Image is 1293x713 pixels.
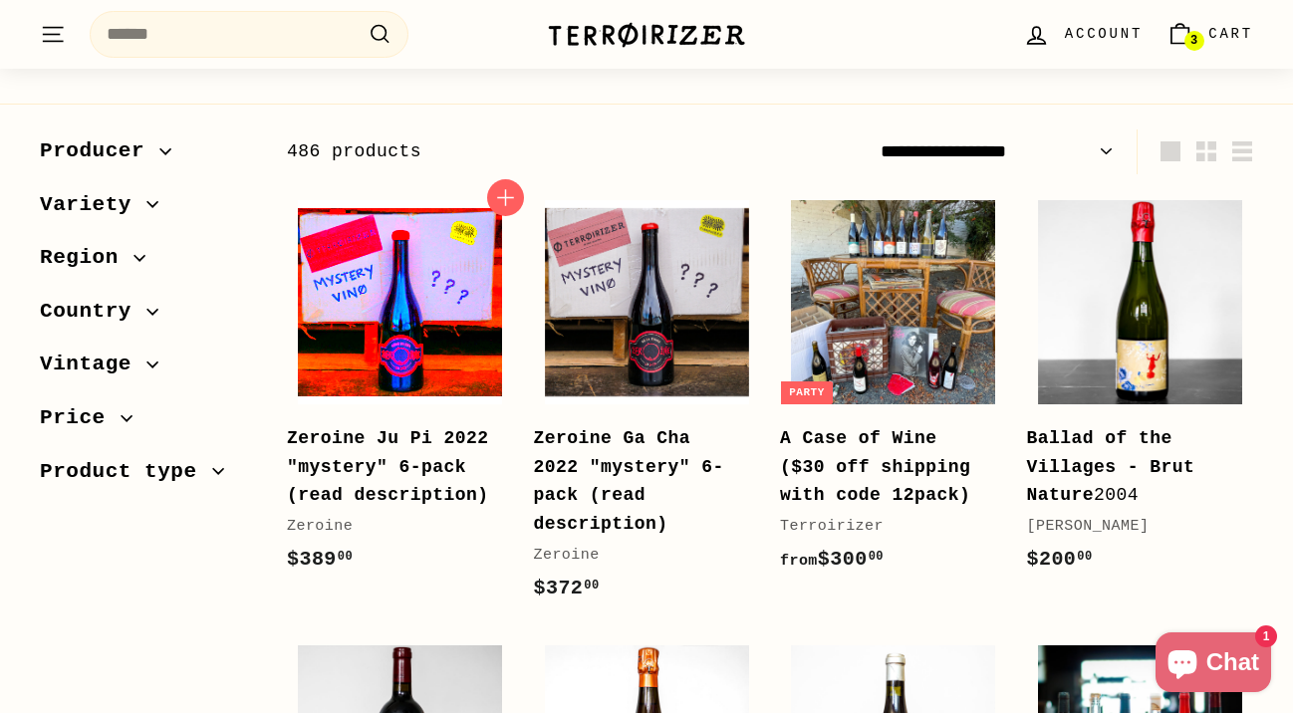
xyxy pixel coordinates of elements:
[1190,34,1197,48] span: 3
[1027,189,1254,596] a: Ballad of the Villages - Brut Nature2004[PERSON_NAME]
[287,548,353,571] span: $389
[40,295,146,329] span: Country
[1065,23,1143,45] span: Account
[780,515,987,539] div: Terroirizer
[584,579,599,593] sup: 00
[534,428,724,534] b: Zeroine Ga Cha 2022 "mystery" 6-pack (read description)
[1155,5,1265,64] a: Cart
[40,396,255,450] button: Price
[1027,548,1093,571] span: $200
[40,455,212,489] span: Product type
[780,189,1007,596] a: Party A Case of Wine ($30 off shipping with code 12pack) Terroirizer
[1027,428,1195,506] b: Ballad of the Villages - Brut Nature
[40,343,255,396] button: Vintage
[780,548,884,571] span: $300
[287,137,770,166] div: 486 products
[40,134,159,168] span: Producer
[40,129,255,183] button: Producer
[40,236,255,290] button: Region
[40,29,1253,69] h1: All wine
[40,290,255,344] button: Country
[534,577,600,599] span: $372
[40,348,146,381] span: Vintage
[1011,5,1155,64] a: Account
[534,189,761,624] a: Zeroine Ga Cha 2022 "mystery" 6-pack (read description) Zeroine
[1208,23,1253,45] span: Cart
[780,553,818,570] span: from
[287,515,494,539] div: Zeroine
[534,544,741,568] div: Zeroine
[1077,550,1092,564] sup: 00
[40,241,133,275] span: Region
[40,188,146,222] span: Variety
[1150,632,1277,697] inbox-online-store-chat: Shopify online store chat
[338,550,353,564] sup: 00
[1027,424,1234,510] div: 2004
[287,189,514,596] a: Zeroine Ju Pi 2022 "mystery" 6-pack (read description) Zeroine
[40,401,121,435] span: Price
[780,428,970,506] b: A Case of Wine ($30 off shipping with code 12pack)
[287,428,489,506] b: Zeroine Ju Pi 2022 "mystery" 6-pack (read description)
[869,550,884,564] sup: 00
[40,183,255,237] button: Variety
[40,450,255,504] button: Product type
[1027,515,1234,539] div: [PERSON_NAME]
[781,381,833,404] div: Party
